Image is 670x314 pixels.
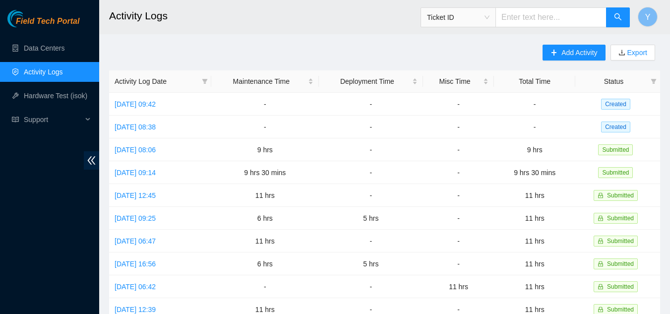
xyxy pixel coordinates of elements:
td: 11 hrs [494,207,575,230]
td: 5 hrs [319,252,423,275]
td: 6 hrs [211,252,319,275]
td: 11 hrs [494,275,575,298]
td: - [319,116,423,138]
a: [DATE] 06:47 [115,237,156,245]
td: - [211,275,319,298]
span: plus [550,49,557,57]
td: 11 hrs [494,230,575,252]
span: lock [598,215,604,221]
td: - [423,252,494,275]
td: - [211,116,319,138]
a: [DATE] 09:25 [115,214,156,222]
td: - [494,116,575,138]
td: 5 hrs [319,207,423,230]
button: Y [638,7,658,27]
a: [DATE] 09:42 [115,100,156,108]
span: filter [202,78,208,84]
span: Y [645,11,651,23]
td: - [319,275,423,298]
span: search [614,13,622,22]
td: 11 hrs [494,252,575,275]
span: Support [24,110,82,129]
a: [DATE] 09:14 [115,169,156,177]
img: Akamai Technologies [7,10,50,27]
td: 9 hrs [211,138,319,161]
span: lock [598,261,604,267]
a: [DATE] 12:45 [115,191,156,199]
span: Created [601,99,630,110]
a: [DATE] 06:42 [115,283,156,291]
span: double-left [84,151,99,170]
span: Submitted [607,283,634,290]
span: lock [598,192,604,198]
button: plusAdd Activity [543,45,605,61]
a: [DATE] 08:06 [115,146,156,154]
td: 11 hrs [423,275,494,298]
td: - [211,93,319,116]
td: 9 hrs [494,138,575,161]
a: Export [625,49,647,57]
span: download [618,49,625,57]
td: - [319,230,423,252]
span: Submitted [607,306,634,313]
span: lock [598,238,604,244]
button: downloadExport [610,45,655,61]
span: filter [200,74,210,89]
a: Akamai TechnologiesField Tech Portal [7,18,79,31]
td: - [423,138,494,161]
span: read [12,116,19,123]
span: Status [581,76,647,87]
td: - [423,184,494,207]
a: Hardware Test (isok) [24,92,87,100]
td: 11 hrs [494,184,575,207]
span: Submitted [598,167,633,178]
td: 6 hrs [211,207,319,230]
span: lock [598,284,604,290]
span: Created [601,122,630,132]
td: 9 hrs 30 mins [211,161,319,184]
td: - [319,93,423,116]
span: Submitted [607,215,634,222]
td: - [319,138,423,161]
a: [DATE] 08:38 [115,123,156,131]
td: - [423,161,494,184]
td: - [423,116,494,138]
td: 11 hrs [211,230,319,252]
th: Total Time [494,70,575,93]
span: Activity Log Date [115,76,198,87]
td: - [423,230,494,252]
span: Submitted [607,238,634,245]
span: Submitted [607,260,634,267]
a: [DATE] 12:39 [115,306,156,314]
span: Field Tech Portal [16,17,79,26]
button: search [606,7,630,27]
td: - [319,184,423,207]
a: Activity Logs [24,68,63,76]
td: - [494,93,575,116]
a: Data Centers [24,44,64,52]
span: Add Activity [561,47,597,58]
span: lock [598,307,604,313]
td: - [423,207,494,230]
td: - [423,93,494,116]
span: Ticket ID [427,10,489,25]
span: Submitted [598,144,633,155]
span: Submitted [607,192,634,199]
td: 9 hrs 30 mins [494,161,575,184]
td: - [319,161,423,184]
a: [DATE] 16:56 [115,260,156,268]
td: 11 hrs [211,184,319,207]
input: Enter text here... [495,7,607,27]
span: filter [649,74,659,89]
span: filter [651,78,657,84]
